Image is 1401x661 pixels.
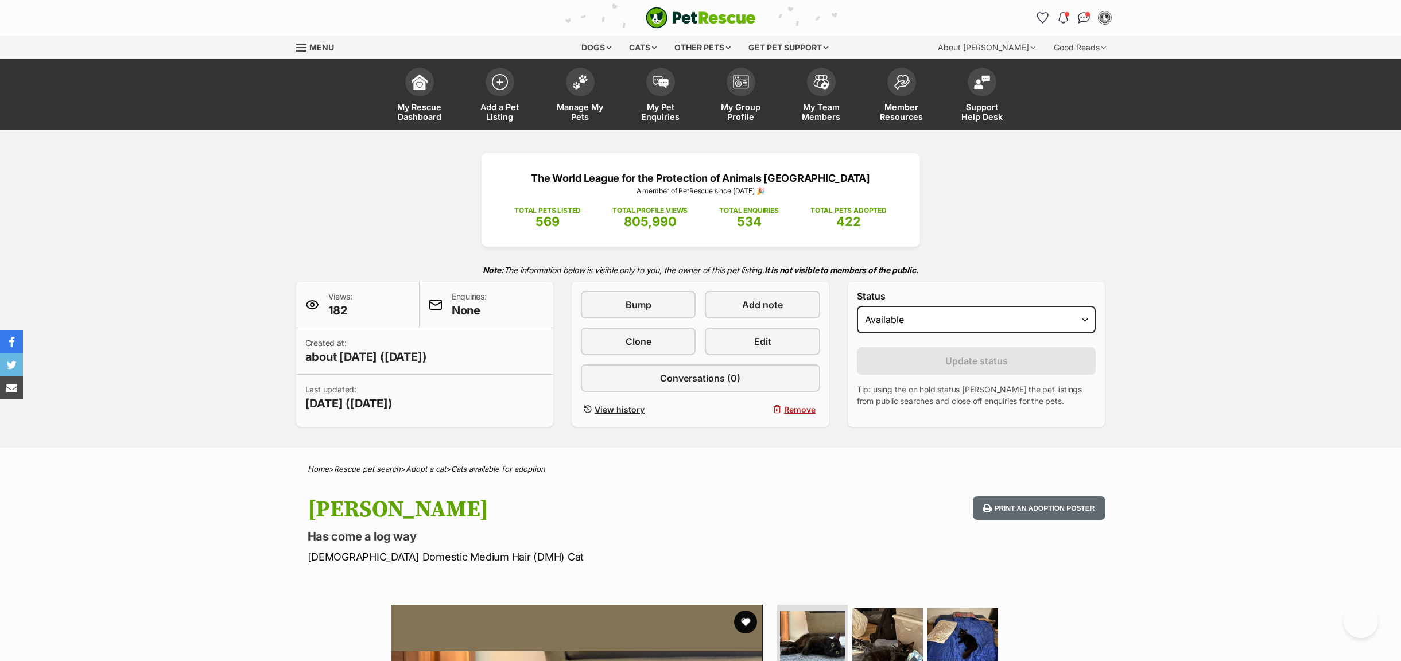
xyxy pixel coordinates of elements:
img: notifications-46538b983faf8c2785f20acdc204bb7945ddae34d4c08c2a6579f10ce5e182be.svg [1058,12,1068,24]
div: > > > [279,465,1123,473]
span: Member Resources [876,102,927,122]
div: Good Reads [1046,36,1114,59]
div: Get pet support [740,36,836,59]
img: member-resources-icon-8e73f808a243e03378d46382f2149f9095a855e16c252ad45f914b54edf8863c.svg [894,75,910,90]
span: Menu [309,42,334,52]
span: My Group Profile [715,102,767,122]
p: [DEMOGRAPHIC_DATA] Domestic Medium Hair (DMH) Cat [308,549,793,565]
a: My Pet Enquiries [620,62,701,130]
a: Conversations (0) [581,364,820,392]
button: Notifications [1054,9,1073,27]
img: pet-enquiries-icon-7e3ad2cf08bfb03b45e93fb7055b45f3efa6380592205ae92323e6603595dc1f.svg [653,76,669,88]
span: Update status [945,354,1008,368]
span: 569 [535,214,560,229]
span: 182 [328,302,352,318]
a: Clone [581,328,696,355]
img: group-profile-icon-3fa3cf56718a62981997c0bc7e787c4b2cf8bcc04b72c1350f741eb67cf2f40e.svg [733,75,749,89]
a: View history [581,401,696,418]
span: View history [595,403,645,415]
img: chat-41dd97257d64d25036548639549fe6c8038ab92f7586957e7f3b1b290dea8141.svg [1078,12,1090,24]
div: Dogs [573,36,619,59]
a: Add note [705,291,820,318]
strong: It is not visible to members of the public. [764,265,919,275]
button: Print an adoption poster [973,496,1105,520]
a: Favourites [1034,9,1052,27]
div: About [PERSON_NAME] [930,36,1043,59]
img: manage-my-pets-icon-02211641906a0b7f246fdf0571729dbe1e7629f14944591b6c1af311fb30b64b.svg [572,75,588,90]
span: My Team Members [795,102,847,122]
a: Member Resources [861,62,942,130]
p: TOTAL PETS LISTED [514,205,581,216]
p: Views: [328,291,352,318]
img: add-pet-listing-icon-0afa8454b4691262ce3f59096e99ab1cd57d4a30225e0717b998d2c9b9846f56.svg [492,74,508,90]
span: None [452,302,487,318]
button: favourite [734,611,757,633]
a: Bump [581,291,696,318]
ul: Account quick links [1034,9,1114,27]
h1: [PERSON_NAME] [308,496,793,523]
span: Edit [754,335,771,348]
a: Add a Pet Listing [460,62,540,130]
div: Cats [621,36,665,59]
img: World League for Protection of Animals profile pic [1099,12,1111,24]
span: about [DATE] ([DATE]) [305,349,427,365]
span: Conversations (0) [660,371,740,385]
img: logo-cat-932fe2b9b8326f06289b0f2fb663e598f794de774fb13d1741a6617ecf9a85b4.svg [646,7,756,29]
span: Add a Pet Listing [474,102,526,122]
a: Manage My Pets [540,62,620,130]
button: Remove [705,401,820,418]
a: My Rescue Dashboard [379,62,460,130]
a: Adopt a cat [406,464,446,473]
a: My Team Members [781,62,861,130]
span: 534 [737,214,762,229]
p: TOTAL PROFILE VIEWS [612,205,688,216]
span: Manage My Pets [554,102,606,122]
p: The information below is visible only to you, the owner of this pet listing. [296,258,1105,282]
a: PetRescue [646,7,756,29]
p: The World League for the Protection of Animals [GEOGRAPHIC_DATA] [499,170,903,186]
a: Cats available for adoption [451,464,545,473]
button: Update status [857,347,1096,375]
p: Created at: [305,337,427,365]
a: Edit [705,328,820,355]
p: Enquiries: [452,291,487,318]
a: Support Help Desk [942,62,1022,130]
span: 805,990 [624,214,677,229]
span: My Pet Enquiries [635,102,686,122]
span: Clone [626,335,651,348]
a: Conversations [1075,9,1093,27]
p: Tip: using the on hold status [PERSON_NAME] the pet listings from public searches and close off e... [857,384,1096,407]
p: TOTAL ENQUIRIES [719,205,778,216]
span: Bump [626,298,651,312]
p: A member of PetRescue since [DATE] 🎉 [499,186,903,196]
a: Menu [296,36,342,57]
iframe: Help Scout Beacon - Open [1344,604,1378,638]
span: Remove [784,403,816,415]
span: [DATE] ([DATE]) [305,395,393,411]
label: Status [857,291,1096,301]
p: Last updated: [305,384,393,411]
p: Has come a log way [308,528,793,545]
a: Rescue pet search [334,464,401,473]
div: Other pets [666,36,739,59]
a: My Group Profile [701,62,781,130]
span: Add note [742,298,783,312]
a: Home [308,464,329,473]
span: Support Help Desk [956,102,1008,122]
strong: Note: [483,265,504,275]
img: help-desk-icon-fdf02630f3aa405de69fd3d07c3f3aa587a6932b1a1747fa1d2bba05be0121f9.svg [974,75,990,89]
button: My account [1096,9,1114,27]
p: TOTAL PETS ADOPTED [810,205,887,216]
img: team-members-icon-5396bd8760b3fe7c0b43da4ab00e1e3bb1a5d9ba89233759b79545d2d3fc5d0d.svg [813,75,829,90]
span: 422 [836,214,861,229]
span: My Rescue Dashboard [394,102,445,122]
img: dashboard-icon-eb2f2d2d3e046f16d808141f083e7271f6b2e854fb5c12c21221c1fb7104beca.svg [412,74,428,90]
